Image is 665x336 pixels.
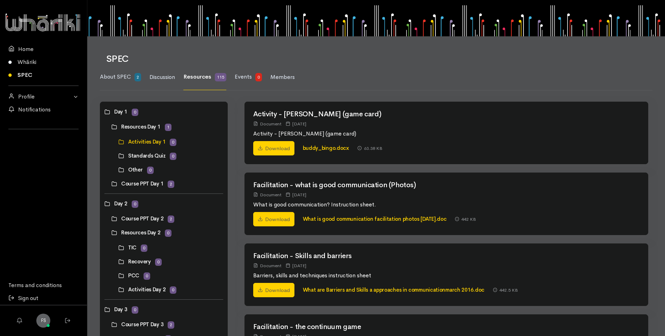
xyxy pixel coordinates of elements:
[36,314,50,328] a: FS
[149,73,175,81] span: Discussion
[253,130,640,138] p: Activity - [PERSON_NAME] (game card)
[235,64,262,90] a: Events 0
[253,200,640,209] p: What is good communication? Instruction sheet.
[286,262,306,269] div: [DATE]
[286,191,306,198] div: [DATE]
[357,145,382,152] div: 63.38 KB
[253,323,640,331] h2: Facilitation - the continuum game
[253,283,294,298] a: Download
[8,133,79,147] div: Follow us on LinkedIn
[253,252,640,260] h2: Facilitation - Skills and barriers
[253,271,640,280] p: Barriers, skills and techniques instruction sheet
[493,286,518,294] div: 442.5 KB
[253,141,294,156] a: Download
[286,120,306,127] div: [DATE]
[106,54,644,64] h1: SPEC
[255,73,262,81] span: 0
[215,73,226,81] span: 115
[270,65,295,90] a: Members
[455,216,476,223] div: 442 KB
[253,181,640,189] h2: Facilitation - what is good communication (Photos)
[183,73,211,80] span: Resources
[183,64,226,90] a: Resources 115
[303,286,484,293] a: What are Barriers and Skills a approaches in communicationmarch 2016.doc
[253,110,640,118] h2: Activity - [PERSON_NAME] (game card)
[253,262,282,269] div: Document
[100,73,131,80] span: About SPEC
[270,73,295,81] span: Members
[303,216,447,222] a: What is good communication facilitation photos [DATE].doc
[253,212,294,227] a: Download
[253,191,282,198] div: Document
[134,73,141,81] span: 2
[100,64,141,90] a: About SPEC 2
[253,120,282,127] div: Document
[149,65,175,90] a: Discussion
[235,73,252,80] span: Events
[303,145,349,151] a: buddy_bingo.docx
